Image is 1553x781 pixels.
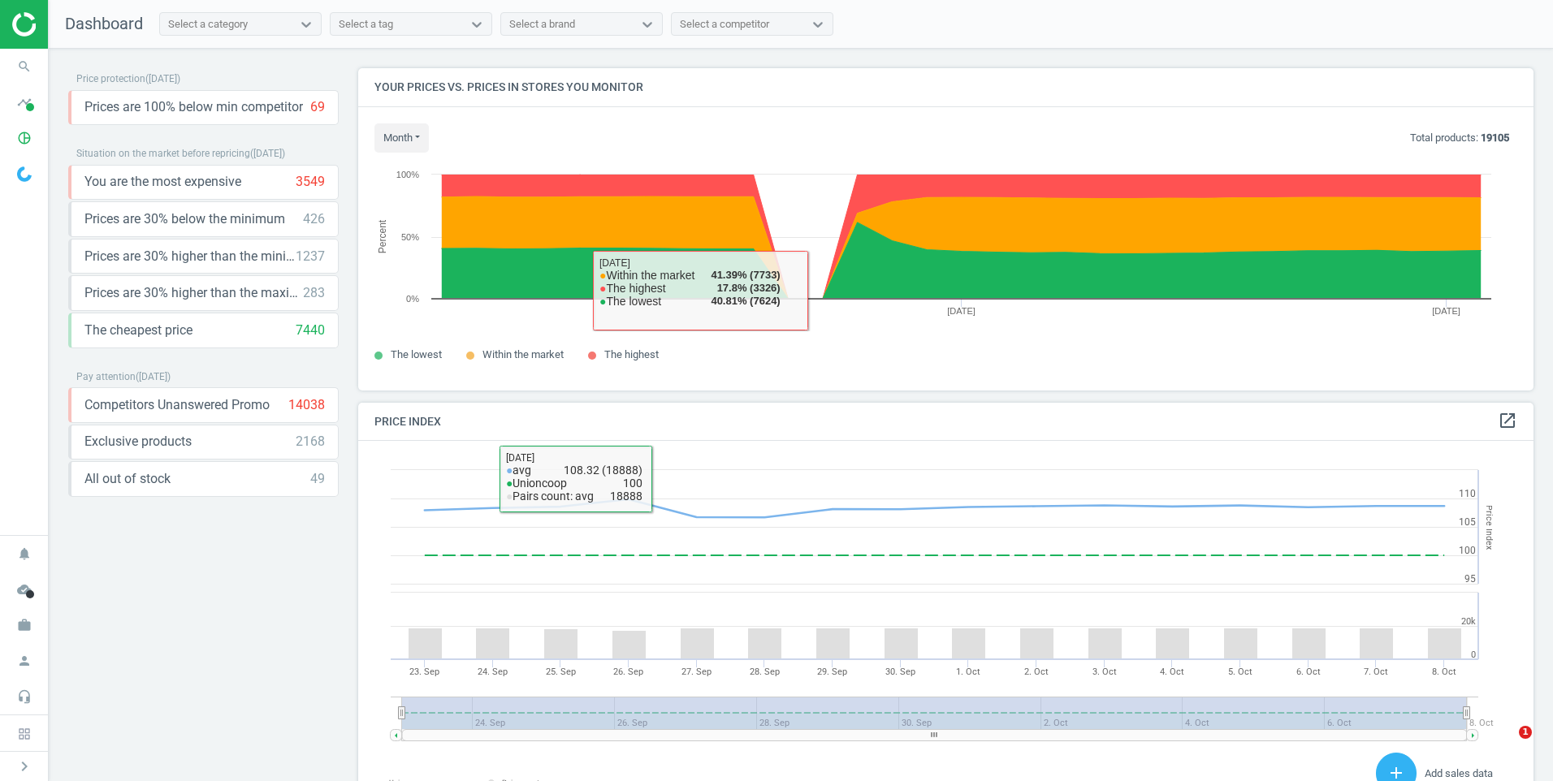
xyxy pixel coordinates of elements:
[9,87,40,118] i: timeline
[1486,726,1525,765] iframe: Intercom live chat
[84,173,241,191] span: You are the most expensive
[1410,131,1509,145] p: Total products:
[303,210,325,228] div: 426
[84,98,303,116] span: Prices are 100% below min competitor
[1228,667,1252,677] tspan: 5. Oct
[310,470,325,488] div: 49
[9,123,40,153] i: pie_chart_outlined
[84,210,285,228] span: Prices are 30% below the minimum
[358,68,1534,106] h4: Your prices vs. prices in stores you monitor
[303,284,325,302] div: 283
[76,73,145,84] span: Price protection
[17,166,32,182] img: wGWNvw8QSZomAAAAABJRU5ErkJggg==
[84,396,270,414] span: Competitors Unanswered Promo
[1484,505,1495,550] tspan: Price Index
[1459,545,1476,556] text: 100
[613,667,643,677] tspan: 26. Sep
[409,667,439,677] tspan: 23. Sep
[1459,516,1476,528] text: 105
[401,232,419,242] text: 50%
[1498,411,1517,432] a: open_in_new
[84,321,193,339] span: The cheapest price
[396,170,419,179] text: 100%
[509,17,575,32] div: Select a brand
[1364,667,1388,677] tspan: 7. Oct
[4,756,45,777] button: chevron_right
[1464,573,1476,585] text: 95
[84,248,296,265] span: Prices are 30% higher than the minimum
[1432,306,1460,316] tspan: [DATE]
[604,348,659,360] span: The highest
[296,433,325,451] div: 2168
[1425,767,1493,779] span: Add sales data
[750,667,780,677] tspan: 28. Sep
[168,17,248,32] div: Select a category
[1481,132,1509,144] b: 19105
[817,667,847,677] tspan: 29. Sep
[947,306,975,316] tspan: [DATE]
[1160,667,1184,677] tspan: 4. Oct
[84,470,171,488] span: All out of stock
[84,284,303,302] span: Prices are 30% higher than the maximal
[9,610,40,641] i: work
[9,681,40,712] i: headset_mic
[310,98,325,116] div: 69
[1498,411,1517,430] i: open_in_new
[1092,667,1117,677] tspan: 3. Oct
[391,348,442,360] span: The lowest
[680,17,769,32] div: Select a competitor
[406,294,419,304] text: 0%
[1471,649,1476,660] text: 0
[358,403,1534,441] h4: Price Index
[9,574,40,605] i: cloud_done
[478,667,508,677] tspan: 24. Sep
[288,396,325,414] div: 14038
[145,73,180,84] span: ( [DATE] )
[136,371,171,382] span: ( [DATE] )
[9,51,40,82] i: search
[1469,718,1494,728] tspan: 8. Oct
[84,433,192,451] span: Exclusive products
[482,348,564,360] span: Within the market
[681,667,712,677] tspan: 27. Sep
[885,667,915,677] tspan: 30. Sep
[1519,726,1532,739] span: 1
[296,248,325,265] div: 1237
[1461,616,1476,627] text: 20k
[1296,667,1321,677] tspan: 6. Oct
[250,148,285,159] span: ( [DATE] )
[1024,667,1049,677] tspan: 2. Oct
[296,321,325,339] div: 7440
[15,757,34,776] i: chevron_right
[1459,488,1476,499] text: 110
[65,14,143,33] span: Dashboard
[377,219,388,253] tspan: Percent
[339,17,393,32] div: Select a tag
[956,667,980,677] tspan: 1. Oct
[374,123,429,153] button: month
[76,148,250,159] span: Situation on the market before repricing
[296,173,325,191] div: 3549
[1432,667,1456,677] tspan: 8. Oct
[546,667,576,677] tspan: 25. Sep
[9,645,40,676] i: person
[9,538,40,569] i: notifications
[76,371,136,382] span: Pay attention
[12,12,128,37] img: ajHJNr6hYgQAAAAASUVORK5CYII=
